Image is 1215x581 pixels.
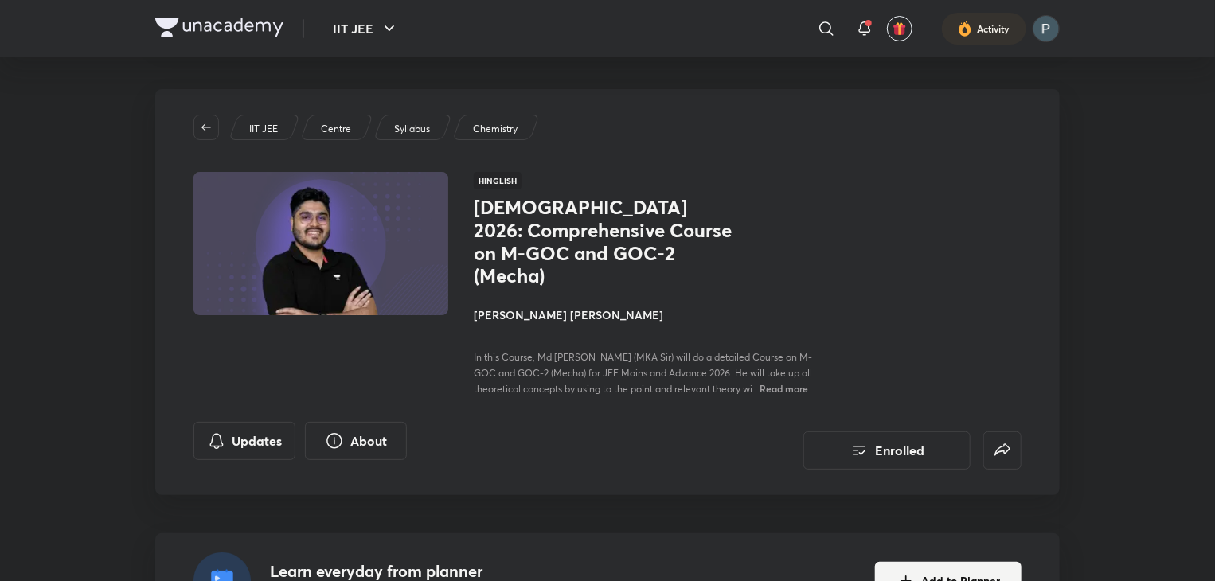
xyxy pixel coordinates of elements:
h4: [PERSON_NAME] [PERSON_NAME] [474,306,830,323]
img: Company Logo [155,18,283,37]
button: avatar [887,16,912,41]
img: Payal Kumari [1033,15,1060,42]
button: About [305,422,407,460]
h1: [DEMOGRAPHIC_DATA] 2026: Comprehensive Course on M-GOC and GOC-2 (Mecha) [474,196,734,287]
span: Read more [760,382,808,395]
p: Chemistry [473,122,518,136]
a: Chemistry [471,122,521,136]
p: IIT JEE [249,122,278,136]
button: false [983,431,1022,470]
button: IIT JEE [323,13,408,45]
a: Company Logo [155,18,283,41]
a: Centre [318,122,354,136]
a: IIT JEE [247,122,281,136]
img: Thumbnail [191,170,451,317]
img: avatar [893,21,907,36]
p: Centre [321,122,351,136]
a: Syllabus [392,122,433,136]
span: Hinglish [474,172,522,189]
span: In this Course, Md [PERSON_NAME] (MKA Sir) will do a detailed Course on M-GOC and GOC-2 (Mecha) f... [474,351,812,395]
button: Updates [193,422,295,460]
img: activity [958,19,972,38]
p: Syllabus [394,122,430,136]
button: Enrolled [803,431,971,470]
